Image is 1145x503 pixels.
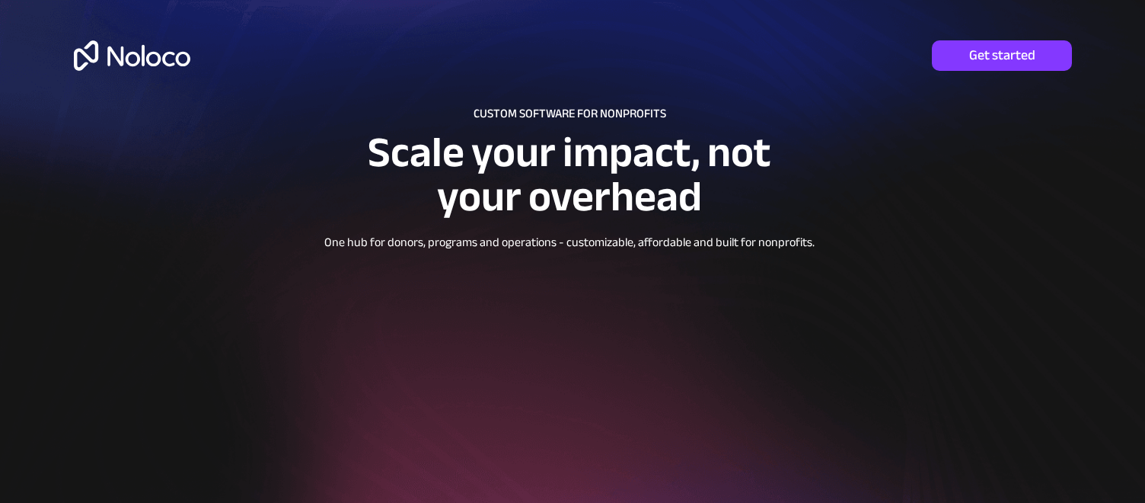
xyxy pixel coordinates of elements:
[932,40,1072,71] a: Get started
[932,47,1072,64] span: Get started
[324,231,815,254] span: One hub for donors, programs and operations - customizable, affordable and built for nonprofits.
[474,102,666,125] span: CUSTOM SOFTWARE FOR NONPROFITS
[368,113,770,236] span: Scale your impact, not your overhead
